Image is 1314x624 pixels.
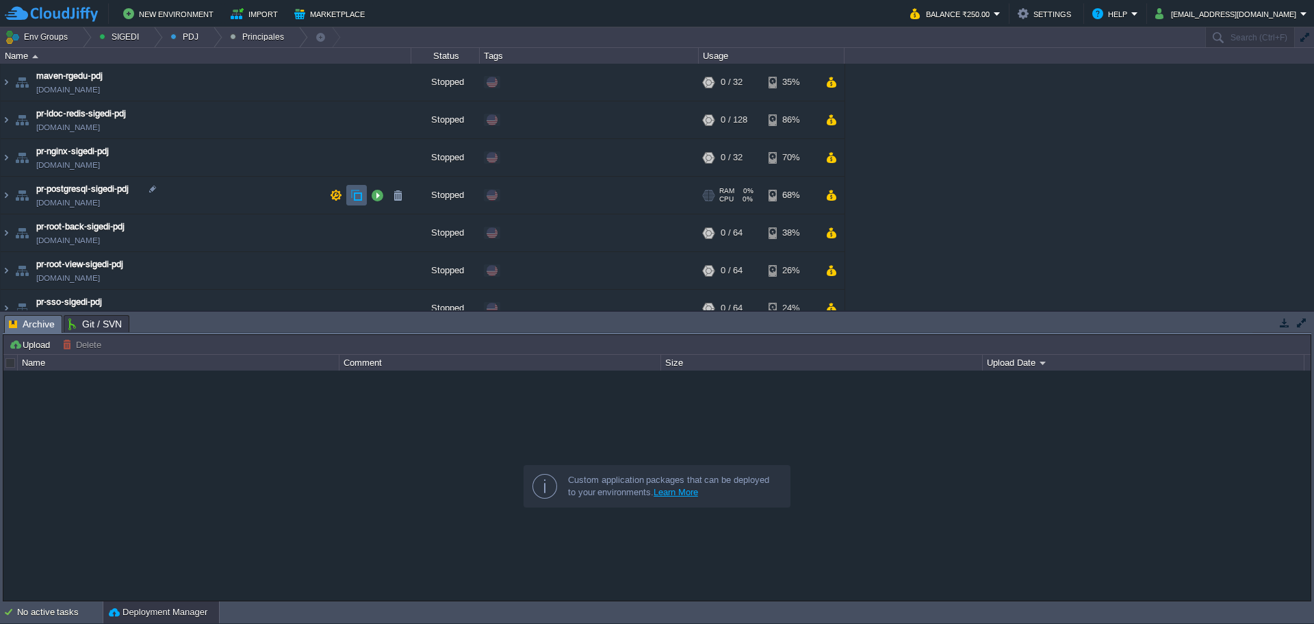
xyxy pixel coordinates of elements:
span: CPU [719,195,734,203]
span: Git / SVN [68,316,122,332]
img: AMDAwAAAACH5BAEAAAAALAAAAAABAAEAAAICRAEAOw== [1,252,12,289]
img: AMDAwAAAACH5BAEAAAAALAAAAAABAAEAAAICRAEAOw== [12,214,31,251]
div: 0 / 32 [721,139,743,176]
div: 0 / 32 [721,64,743,101]
div: Stopped [411,64,480,101]
a: pr-root-view-sigedi-pdj [36,258,123,271]
img: AMDAwAAAACH5BAEAAAAALAAAAAABAAEAAAICRAEAOw== [12,290,31,327]
a: pr-ldoc-redis-sigedi-pdj [36,107,126,121]
div: 26% [769,252,813,289]
a: pr-nginx-sigedi-pdj [36,145,109,158]
div: 86% [769,101,813,138]
button: Settings [1018,5,1075,22]
a: [DOMAIN_NAME] [36,309,100,323]
img: AMDAwAAAACH5BAEAAAAALAAAAAABAAEAAAICRAEAOw== [12,101,31,138]
img: AMDAwAAAACH5BAEAAAAALAAAAAABAAEAAAICRAEAOw== [1,177,12,214]
a: pr-sso-sigedi-pdj [36,295,102,309]
div: Stopped [411,139,480,176]
img: AMDAwAAAACH5BAEAAAAALAAAAAABAAEAAAICRAEAOw== [1,64,12,101]
div: Stopped [411,101,480,138]
span: [DOMAIN_NAME] [36,196,100,210]
img: AMDAwAAAACH5BAEAAAAALAAAAAABAAEAAAICRAEAOw== [1,101,12,138]
span: [DOMAIN_NAME] [36,158,100,172]
div: 24% [769,290,813,327]
a: [DOMAIN_NAME] [36,121,100,134]
div: Stopped [411,177,480,214]
button: Delete [62,338,105,351]
img: AMDAwAAAACH5BAEAAAAALAAAAAABAAEAAAICRAEAOw== [12,252,31,289]
a: pr-root-back-sigedi-pdj [36,220,125,234]
div: Status [412,48,479,64]
span: 0% [740,187,753,195]
a: maven-rgedu-pdj [36,69,103,83]
div: Name [18,355,339,371]
img: AMDAwAAAACH5BAEAAAAALAAAAAABAAEAAAICRAEAOw== [12,64,31,101]
a: pr-postgresql-sigedi-pdj [36,182,129,196]
span: [DOMAIN_NAME] [36,83,100,97]
a: [DOMAIN_NAME] [36,234,100,247]
img: AMDAwAAAACH5BAEAAAAALAAAAAABAAEAAAICRAEAOw== [1,139,12,176]
div: Name [1,48,411,64]
iframe: chat widget [1257,569,1300,610]
button: Marketplace [294,5,369,22]
img: AMDAwAAAACH5BAEAAAAALAAAAAABAAEAAAICRAEAOw== [32,55,38,58]
span: 0% [739,195,753,203]
img: AMDAwAAAACH5BAEAAAAALAAAAAABAAEAAAICRAEAOw== [12,177,31,214]
button: Balance ₹250.00 [910,5,994,22]
div: Comment [340,355,660,371]
div: 0 / 64 [721,290,743,327]
div: Size [662,355,982,371]
button: SIGEDI [99,27,144,47]
div: 35% [769,64,813,101]
img: AMDAwAAAACH5BAEAAAAALAAAAAABAAEAAAICRAEAOw== [12,139,31,176]
a: Learn More [654,487,698,497]
button: Help [1092,5,1131,22]
button: PDJ [170,27,203,47]
span: RAM [719,187,734,195]
button: Deployment Manager [109,606,207,619]
div: Stopped [411,252,480,289]
div: 38% [769,214,813,251]
img: AMDAwAAAACH5BAEAAAAALAAAAAABAAEAAAICRAEAOw== [1,290,12,327]
div: 70% [769,139,813,176]
div: Custom application packages that can be deployed to your environments. [568,474,779,499]
div: Stopped [411,290,480,327]
div: 0 / 64 [721,214,743,251]
div: Tags [480,48,698,64]
a: [DOMAIN_NAME] [36,271,100,285]
div: 68% [769,177,813,214]
button: Import [231,5,282,22]
div: 0 / 128 [721,101,747,138]
div: Upload Date [983,355,1304,371]
div: 0 / 64 [721,252,743,289]
button: New Environment [123,5,218,22]
div: Stopped [411,214,480,251]
button: Principales [230,27,289,47]
img: AMDAwAAAACH5BAEAAAAALAAAAAABAAEAAAICRAEAOw== [1,214,12,251]
img: CloudJiffy [5,5,98,23]
button: [EMAIL_ADDRESS][DOMAIN_NAME] [1155,5,1300,22]
button: Env Groups [5,27,73,47]
span: Archive [9,316,55,333]
div: Usage [699,48,844,64]
button: Upload [9,338,54,351]
div: No active tasks [17,601,103,623]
